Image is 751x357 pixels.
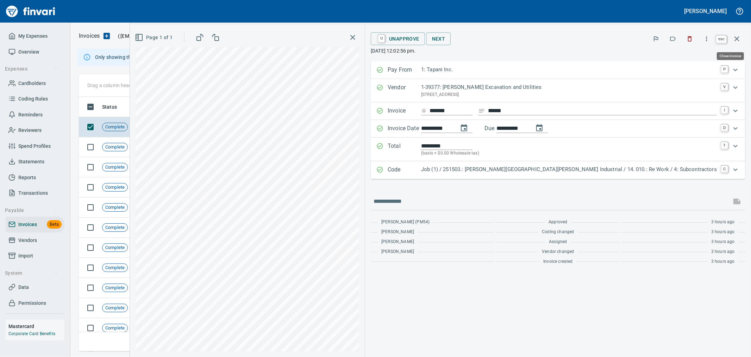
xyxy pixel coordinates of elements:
[371,61,745,79] div: Expand
[79,32,100,40] nav: breadcrumb
[665,31,681,47] button: Labels
[484,124,518,133] p: Due
[381,219,430,226] span: [PERSON_NAME] (PM54)
[542,229,574,236] span: Coding changed
[18,299,46,308] span: Permissions
[421,107,427,115] svg: Invoice number
[6,75,64,91] a: Cardholders
[378,35,385,42] a: U
[716,35,727,43] a: esc
[6,28,64,44] a: My Expenses
[79,32,100,40] p: Invoices
[18,48,39,56] span: Overview
[18,236,37,245] span: Vendors
[432,35,445,43] span: Next
[18,252,33,260] span: Import
[5,65,58,73] span: Expenses
[6,248,64,264] a: Import
[102,103,126,111] span: Status
[421,91,717,98] p: [STREET_ADDRESS]
[102,124,127,131] span: Complete
[728,193,745,210] span: This records your message into the invoice and notifies anyone mentioned
[388,142,421,157] p: Total
[421,150,717,157] p: (basis + $0.00 Wholesale tax)
[6,295,64,311] a: Permissions
[136,33,173,42] span: Page 1 of 1
[8,322,64,330] h6: Mastercard
[102,144,127,151] span: Complete
[2,62,61,75] button: Expenses
[682,31,697,47] button: Discard
[684,7,727,15] h5: [PERSON_NAME]
[721,66,728,73] a: P
[371,138,745,161] div: Expand
[388,66,421,75] p: Pay From
[18,79,46,88] span: Cardholders
[371,161,745,179] div: Expand
[18,32,48,41] span: My Expenses
[120,32,201,40] span: [EMAIL_ADDRESS][DOMAIN_NAME]
[456,120,472,137] button: change date
[371,120,745,138] div: Expand
[371,32,425,45] button: UUnapprove
[388,107,421,116] p: Invoice
[2,267,61,280] button: System
[388,83,421,98] p: Vendor
[18,110,43,119] span: Reminders
[6,217,64,232] a: InvoicesBeta
[711,248,735,255] span: 3 hours ago
[381,248,414,255] span: [PERSON_NAME]
[531,120,548,137] button: change due date
[4,3,57,20] a: Finvari
[388,124,421,133] p: Invoice Date
[683,6,728,17] button: [PERSON_NAME]
[5,269,58,278] span: System
[6,44,64,60] a: Overview
[18,126,42,135] span: Reviewers
[102,204,127,211] span: Complete
[721,142,728,149] a: T
[6,170,64,186] a: Reports
[421,66,717,74] p: 1: Tapani Inc.
[543,258,573,265] span: Invoice created
[18,95,48,103] span: Coding Rules
[371,47,745,54] p: [DATE] 12:02:56 pm.
[721,124,728,131] a: D
[6,91,64,107] a: Coding Rules
[711,229,735,236] span: 3 hours ago
[711,219,735,226] span: 3 hours ago
[102,285,127,291] span: Complete
[6,138,64,154] a: Spend Profiles
[18,283,29,292] span: Data
[6,154,64,170] a: Statements
[711,238,735,246] span: 3 hours ago
[102,224,127,231] span: Complete
[95,51,215,63] div: Only showing the most recent 1500 matching invoices
[6,185,64,201] a: Transactions
[102,325,127,332] span: Complete
[18,220,37,229] span: Invoices
[6,279,64,295] a: Data
[648,31,664,47] button: Flag
[102,305,127,311] span: Complete
[421,83,717,91] p: 1-39377: [PERSON_NAME] Excavation and Utilities
[2,204,61,217] button: Payable
[133,31,175,44] button: Page 1 of 1
[699,31,714,47] button: More
[18,157,44,166] span: Statements
[102,184,127,191] span: Complete
[87,82,190,89] p: Drag a column heading here to group the table
[381,229,414,236] span: [PERSON_NAME]
[18,173,36,182] span: Reports
[6,107,64,123] a: Reminders
[102,103,117,111] span: Status
[8,331,55,336] a: Corporate Card Benefits
[542,248,574,255] span: Vendor changed
[376,33,419,45] span: Unapprove
[371,102,745,120] div: Expand
[421,165,717,174] p: Job (1) / 251503.: [PERSON_NAME][GEOGRAPHIC_DATA][PERSON_NAME] Industrial / 14. 010.: Re Work / 4...
[6,122,64,138] a: Reviewers
[381,238,414,246] span: [PERSON_NAME]
[721,107,728,114] a: I
[478,107,485,114] svg: Invoice description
